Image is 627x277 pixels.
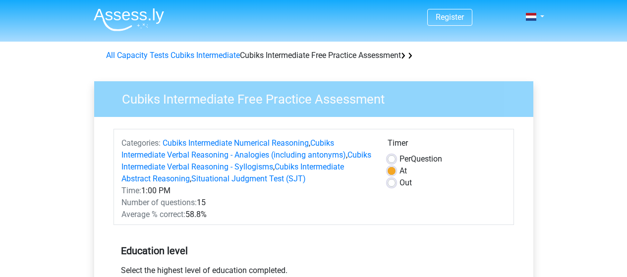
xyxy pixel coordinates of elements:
font: 58.8% [185,210,207,219]
font: Cubiks Intermediate Free Practice Assessment [122,92,385,107]
font: Categories: [121,138,161,148]
a: Register [436,12,464,22]
font: , [190,174,191,183]
font: , [346,150,347,160]
font: Cubiks Intermediate Free Practice Assessment [240,51,401,60]
font: , [309,138,310,148]
font: 1:00 PM [141,186,171,195]
a: Situational Judgment Test (SJT) [191,174,306,183]
font: Per [399,154,411,164]
img: Assessly [94,8,164,31]
a: Cubiks Intermediate Numerical Reasoning [163,138,309,148]
font: Time: [121,186,141,195]
font: Average % correct: [121,210,185,219]
font: At [399,166,407,175]
font: , [273,162,275,171]
font: 15 [197,198,206,207]
font: Education level [121,245,188,257]
font: Timer [388,138,408,148]
font: Select the highest level of education completed. [121,266,287,275]
font: Number of questions: [121,198,197,207]
font: Question [411,154,442,164]
font: Out [399,178,412,187]
a: All Capacity Tests [106,51,169,60]
a: Cubiks Intermediate [171,51,240,60]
